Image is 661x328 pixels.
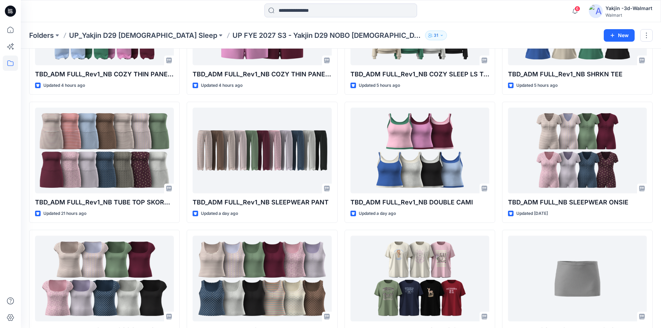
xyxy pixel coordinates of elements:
[434,32,438,39] p: 31
[605,12,652,18] div: Walmart
[508,236,647,321] a: TBD_ADM SC_NB SLEEPWEAR SKORT
[43,82,85,89] p: Updated 4 hours ago
[575,6,580,11] span: 6
[350,69,489,79] p: TBD_ADM FULL_Rev1_NB COZY SLEEP LS TOP
[589,4,603,18] img: avatar
[35,69,174,79] p: TBD_ADM FULL_Rev1_NB COZY THIN PANEL PANT
[359,82,400,89] p: Updated 5 hours ago
[193,69,331,79] p: TBD_ADM FULL_Rev1_NB COZY THIN PANEL SHORT
[43,210,86,217] p: Updated 21 hours ago
[508,197,647,207] p: TBD_ADM FULL_NB SLEEPWEAR ONSIE
[35,197,174,207] p: TBD_ADM FULL_Rev1_NB TUBE TOP SKORT SET
[201,82,243,89] p: Updated 4 hours ago
[29,31,54,40] a: Folders
[425,31,447,40] button: 31
[350,236,489,321] a: TBD_ADM FULL_Rev1_NB GRPHC SLEEP TEE SHORT
[516,82,558,89] p: Updated 5 hours ago
[508,108,647,193] a: TBD_ADM FULL_NB SLEEPWEAR ONSIE
[359,210,396,217] p: Updated a day ago
[605,4,652,12] div: Yakjin -3d-Walmart
[516,210,548,217] p: Updated [DATE]
[232,31,422,40] p: UP FYE 2027 S3 - Yakjin D29 NOBO [DEMOGRAPHIC_DATA] Sleepwear
[193,197,331,207] p: TBD_ADM FULL_Rev1_NB SLEEPWEAR PANT
[35,108,174,193] a: TBD_ADM FULL_Rev1_NB TUBE TOP SKORT SET
[35,236,174,321] a: TBD_ADM FULL_NB SLEEP SCOOP NECK TEE
[201,210,238,217] p: Updated a day ago
[193,108,331,193] a: TBD_ADM FULL_Rev1_NB SLEEPWEAR PANT
[508,69,647,79] p: TBD_ADM FULL_Rev1_NB SHRKN TEE
[69,31,217,40] a: UP_Yakjin D29 [DEMOGRAPHIC_DATA] Sleep
[604,29,635,42] button: New
[193,236,331,321] a: TBD_ADM FULL_NB SLEEP HENLEY TANK
[350,108,489,193] a: TBD_ADM FULL_Rev1_NB DOUBLE CAMI
[350,197,489,207] p: TBD_ADM FULL_Rev1_NB DOUBLE CAMI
